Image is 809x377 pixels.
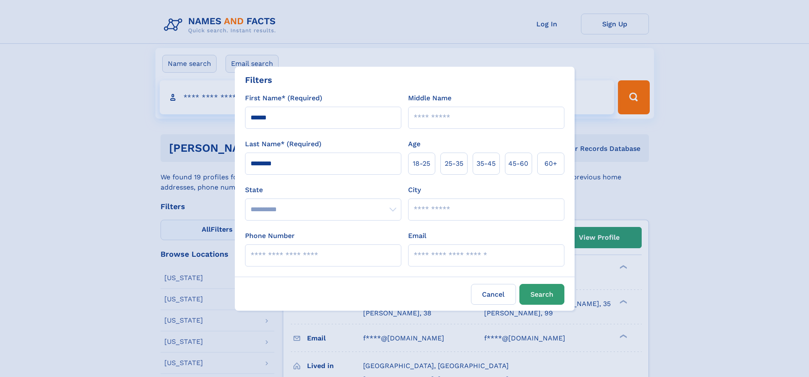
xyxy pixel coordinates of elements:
[245,139,321,149] label: Last Name* (Required)
[508,159,528,169] span: 45‑60
[544,159,557,169] span: 60+
[245,231,295,241] label: Phone Number
[471,284,516,305] label: Cancel
[445,159,463,169] span: 25‑35
[245,74,272,86] div: Filters
[408,93,451,103] label: Middle Name
[519,284,564,305] button: Search
[408,185,421,195] label: City
[476,159,496,169] span: 35‑45
[408,231,426,241] label: Email
[413,159,430,169] span: 18‑25
[408,139,420,149] label: Age
[245,93,322,103] label: First Name* (Required)
[245,185,401,195] label: State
